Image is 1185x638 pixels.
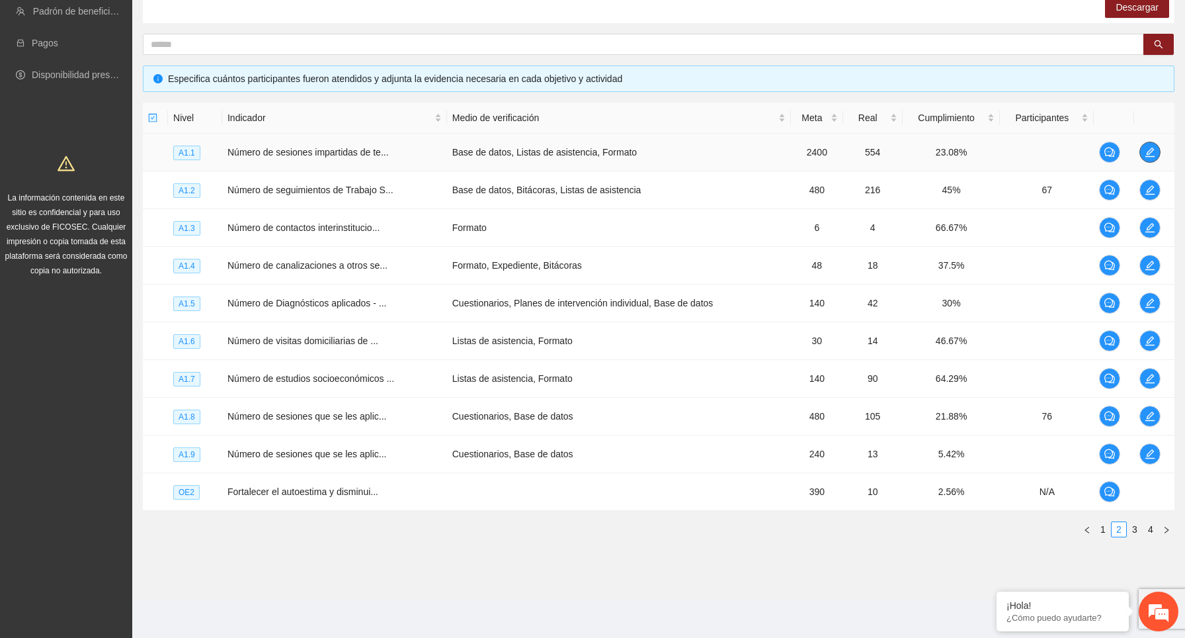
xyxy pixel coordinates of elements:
[227,449,386,459] span: Número de sesiones que se les aplic...
[447,285,791,322] td: Cuestionarios, Planes de intervención individual, Base de datos
[1139,443,1161,465] button: edit
[33,6,130,17] a: Padrón de beneficiarios
[1139,293,1161,314] button: edit
[843,171,903,209] td: 216
[1000,171,1094,209] td: 67
[227,486,378,497] span: Fortalecer el autoestima y disminui...
[1159,522,1174,537] li: Next Page
[1099,255,1120,276] button: comment
[173,296,200,311] span: A1.5
[1112,522,1126,537] a: 2
[1099,406,1120,427] button: comment
[1099,142,1120,163] button: comment
[791,209,843,247] td: 6
[1154,40,1163,50] span: search
[1140,260,1160,271] span: edit
[903,435,1001,473] td: 5.42%
[1099,443,1120,465] button: comment
[843,322,903,360] td: 14
[1099,179,1120,201] button: comment
[903,247,1001,285] td: 37.5%
[32,69,145,80] a: Disponibilidad presupuestal
[1005,111,1079,125] span: Participantes
[227,298,386,308] span: Número de Diagnósticos aplicados - ...
[69,68,222,85] div: Chatee con nosotros ahora
[168,71,1164,86] div: Especifica cuántos participantes fueron atendidos y adjunta la evidencia necesaria en cada objeti...
[1006,613,1119,623] p: ¿Cómo puedo ayudarte?
[173,372,200,387] span: A1.7
[1096,522,1110,537] a: 1
[1083,526,1091,534] span: left
[447,171,791,209] td: Base de datos, Bitácoras, Listas de asistencia
[227,111,432,125] span: Indicador
[1079,522,1095,537] button: left
[447,247,791,285] td: Formato, Expediente, Bitácoras
[791,322,843,360] td: 30
[173,447,200,462] span: A1.9
[1139,142,1161,163] button: edit
[843,103,903,134] th: Real
[1140,185,1160,195] span: edit
[153,74,163,83] span: info-circle
[447,103,791,134] th: Medio de verificación
[1139,330,1161,351] button: edit
[791,134,843,171] td: 2400
[843,398,903,435] td: 105
[791,435,843,473] td: 240
[1140,373,1160,384] span: edit
[1099,217,1120,238] button: comment
[1099,330,1120,351] button: comment
[1000,103,1094,134] th: Participantes
[903,322,1001,360] td: 46.67%
[843,209,903,247] td: 4
[843,285,903,322] td: 42
[227,411,386,422] span: Número de sesiones que se les aplic...
[1140,411,1160,422] span: edit
[77,177,183,310] span: Estamos en línea.
[903,473,1001,511] td: 2.56%
[1159,522,1174,537] button: right
[227,260,388,271] span: Número de canalizaciones a otros se...
[791,398,843,435] td: 480
[148,113,157,122] span: check-square
[227,373,394,384] span: Número de estudios socioeconómicos ...
[1006,600,1119,611] div: ¡Hola!
[1139,217,1161,238] button: edit
[222,103,447,134] th: Indicador
[452,111,776,125] span: Medio de verificación
[5,193,128,275] span: La información contenida en este sitio es confidencial y para uso exclusivo de FICOSEC. Cualquier...
[173,410,200,424] span: A1.8
[791,473,843,511] td: 390
[173,259,200,273] span: A1.4
[1099,481,1120,502] button: comment
[903,398,1001,435] td: 21.88%
[1140,298,1160,308] span: edit
[903,103,1001,134] th: Cumplimiento
[848,111,887,125] span: Real
[173,485,200,500] span: OE2
[1000,398,1094,435] td: 76
[1143,522,1158,537] a: 4
[447,134,791,171] td: Base de datos, Listas de asistencia, Formato
[1099,293,1120,314] button: comment
[447,435,791,473] td: Cuestionarios, Base de datos
[447,209,791,247] td: Formato
[791,285,843,322] td: 140
[1139,255,1161,276] button: edit
[173,146,200,160] span: A1.1
[903,134,1001,171] td: 23.08%
[227,336,378,346] span: Número de visitas domiciliarias de ...
[217,7,249,38] div: Minimizar ventana de chat en vivo
[227,185,393,195] span: Número de seguimientos de Trabajo S...
[1139,179,1161,201] button: edit
[1140,147,1160,158] span: edit
[447,398,791,435] td: Cuestionarios, Base de datos
[1140,449,1160,459] span: edit
[227,147,389,158] span: Número de sesiones impartidas de te...
[903,285,1001,322] td: 30%
[1095,522,1111,537] li: 1
[908,111,985,125] span: Cumplimiento
[1139,368,1161,389] button: edit
[903,209,1001,247] td: 66.67%
[32,38,58,48] a: Pagos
